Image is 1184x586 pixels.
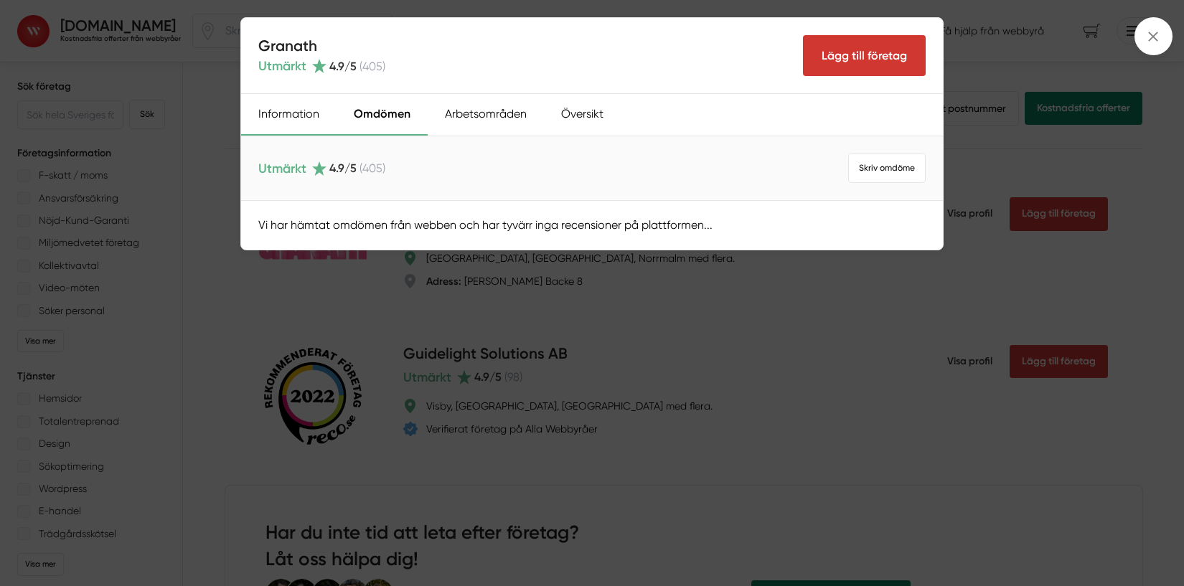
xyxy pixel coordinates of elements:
[360,161,385,175] span: ( 405 )
[258,159,306,179] span: Utmärkt
[241,201,943,249] div: Vi har hämtat omdömen från webben och har tyvärr inga recensioner på plattformen...
[241,94,337,136] div: Information
[329,60,357,73] span: 4.9 /5
[337,94,428,136] div: Omdömen
[428,94,544,136] div: Arbetsområden
[544,94,621,136] div: Översikt
[360,60,385,73] span: ( 405 )
[258,35,385,56] h4: Granath
[329,161,357,175] span: 4.9 /5
[803,35,926,76] : Lägg till företag
[258,56,306,76] span: Utmärkt
[848,153,926,183] a: Skriv omdöme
